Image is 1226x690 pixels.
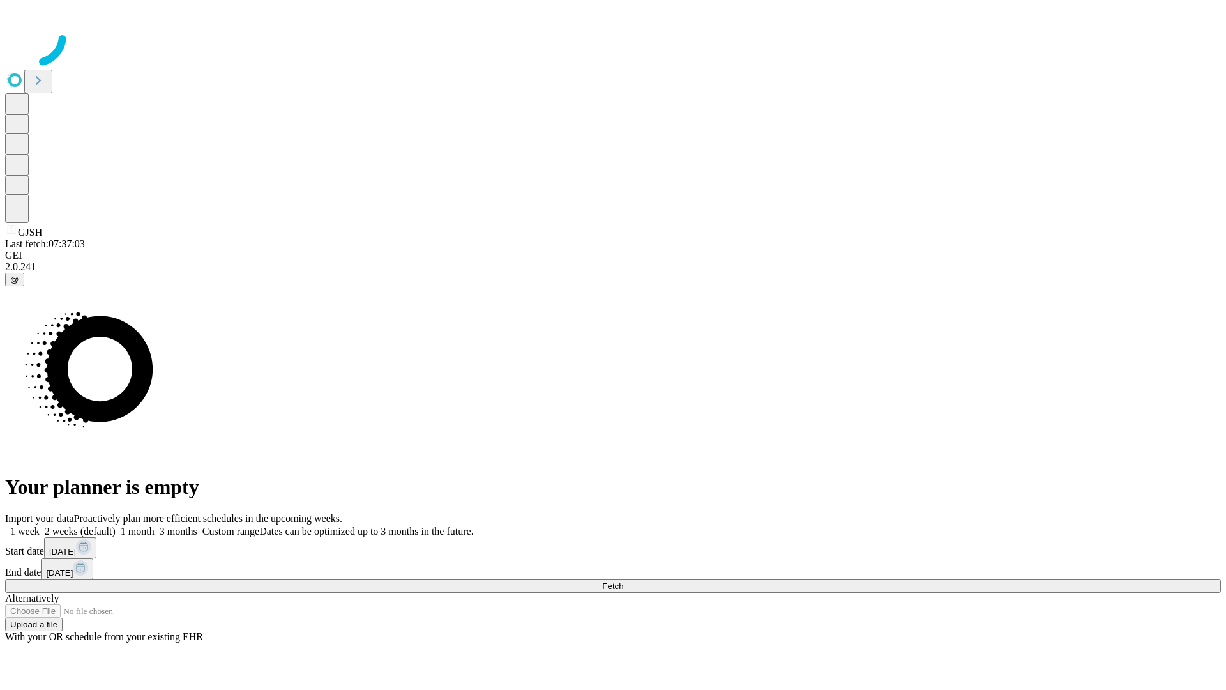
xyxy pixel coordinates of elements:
[10,275,19,284] span: @
[5,475,1221,499] h1: Your planner is empty
[5,593,59,604] span: Alternatively
[160,526,197,537] span: 3 months
[44,537,96,558] button: [DATE]
[74,513,342,524] span: Proactively plan more efficient schedules in the upcoming weeks.
[121,526,155,537] span: 1 month
[202,526,259,537] span: Custom range
[5,250,1221,261] div: GEI
[5,238,85,249] span: Last fetch: 07:37:03
[5,558,1221,579] div: End date
[18,227,42,238] span: GJSH
[49,547,76,556] span: [DATE]
[5,513,74,524] span: Import your data
[5,273,24,286] button: @
[5,261,1221,273] div: 2.0.241
[10,526,40,537] span: 1 week
[5,618,63,631] button: Upload a file
[259,526,473,537] span: Dates can be optimized up to 3 months in the future.
[602,581,623,591] span: Fetch
[41,558,93,579] button: [DATE]
[5,579,1221,593] button: Fetch
[5,537,1221,558] div: Start date
[5,631,203,642] span: With your OR schedule from your existing EHR
[46,568,73,578] span: [DATE]
[45,526,116,537] span: 2 weeks (default)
